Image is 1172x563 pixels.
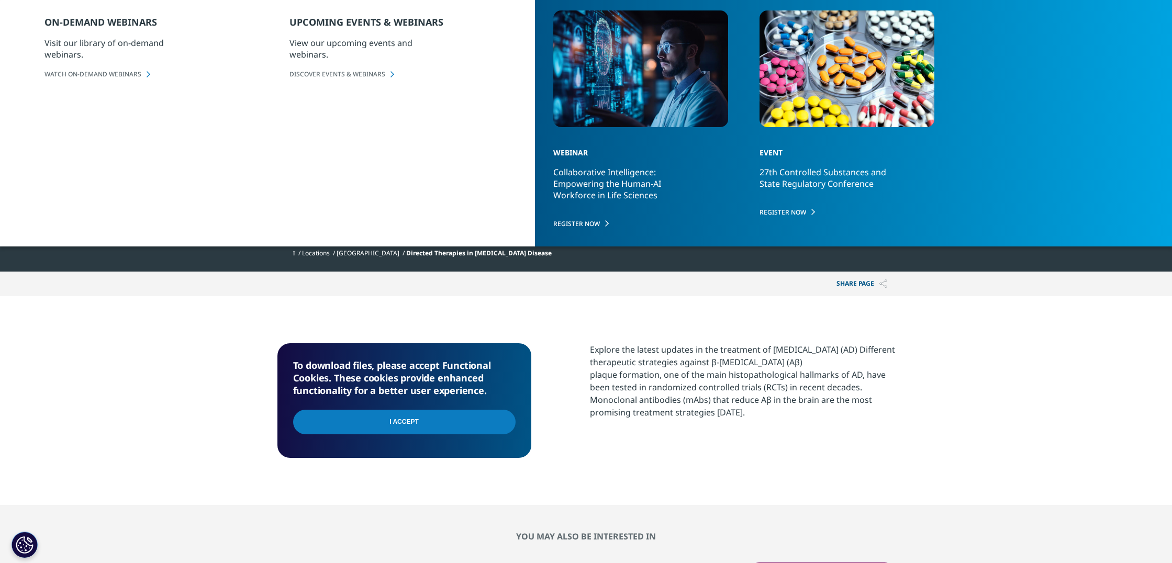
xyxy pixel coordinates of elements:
[293,410,516,434] input: I Accept
[879,279,887,288] img: Share PAGE
[277,531,895,542] h2: You may also be interested in
[289,16,522,37] h5: UPCOMING EVENTS & WEBINARS
[44,37,189,70] p: Visit our library of on-demand webinars.
[406,249,552,257] span: Directed Therapies in [MEDICAL_DATA] Disease
[760,208,934,217] a: REGISTER NOW
[553,130,719,166] h5: Webinar
[337,249,399,257] a: [GEOGRAPHIC_DATA]
[302,249,330,257] a: Locations
[590,343,895,419] div: Explore the latest updates in the treatment of [MEDICAL_DATA] (AD) Different therapeutic strategi...
[829,272,895,296] p: Share PAGE
[293,359,516,397] h5: To download files, please accept Functional Cookies. These cookies provide enhanced functionality...
[760,10,934,127] img: 132_pharmaceutircal-research.jpg
[760,166,904,199] p: 27th Controlled Substances and State Regulatory Conference
[289,37,434,70] p: View our upcoming events and webinars.
[44,70,289,78] a: WATCH ON-DEMAND WEBINARS
[12,532,38,558] button: Cookie-Einstellungen
[553,166,698,210] p: Collaborative Intelligence: Empowering the Human-AI Workforce in Life Sciences
[760,130,925,166] h5: EVENT
[289,70,534,78] a: DISCOVER EVENTS & WEBINARS
[553,10,728,127] img: 4070_futuristic-telemedicine-services-using-ai-diagnostic-tools_navigation.jpg
[44,16,277,37] h5: ON-DEMAND WEBINARS
[829,272,895,296] button: Share PAGEShare PAGE
[553,219,728,228] a: REGISTER NOW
